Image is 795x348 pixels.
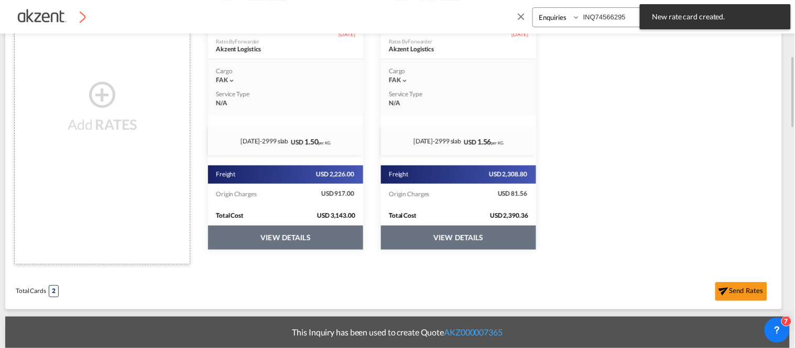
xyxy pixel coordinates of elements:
span: FAK [389,76,401,84]
div: Cargo [389,67,528,76]
span: USD 917.00 [321,189,355,198]
div: Rates By [389,38,432,45]
span: USD 2,226.00 [316,170,355,179]
span: icon-close [516,7,532,32]
span: USD 81.56 [498,189,528,198]
md-icon: icon-chevron-down [401,77,408,84]
span: per KG [319,140,331,145]
div: Total Cards [16,279,59,304]
button: VIEW DETAILS [208,226,363,250]
div: Service Type [216,90,258,99]
div: [DATE]-2999 slab [241,137,288,146]
span: USD [291,138,303,146]
md-icon: icon-send [717,282,731,296]
span: [DATE] [512,30,528,38]
span: 2 [49,285,59,297]
div: Cargo [216,67,355,76]
span: N/A [216,99,227,108]
button: icon-sendSend Rates [715,282,767,301]
span: RATES [95,116,137,133]
span: Forwarder [408,38,432,44]
button: VIEW DETAILS [381,226,536,250]
div: Service Type [389,90,431,99]
span: New rate card created. [649,12,781,22]
div: Total Cost [216,211,301,220]
span: Add [68,116,93,133]
span: Freight [216,170,236,179]
span: Freight [389,170,409,179]
span: [DATE] [339,30,355,38]
div: Akzent Logistics [216,45,321,54]
span: This Inquiry has been used to create Quote [292,327,503,337]
div: Total Cost [389,211,474,220]
span: Forwarder [235,38,259,44]
div: [DATE]-2999 slab [413,137,461,146]
span: USD 3,143.00 [317,211,363,220]
md-icon: icon-plus-circle-outline [86,88,118,100]
md-icon: icon-close [516,10,527,22]
a: AKZ000007365 [444,327,503,337]
span: N/A [389,99,400,108]
span: 1.56 [477,137,492,146]
span: FAK [216,76,228,84]
span: per KG [492,140,504,145]
span: 1.50 [304,137,319,146]
span: Origin Charges [216,190,258,198]
span: USD 2,308.80 [489,170,528,179]
div: Rates By [216,38,259,45]
span: USD 2,390.36 [490,211,536,220]
img: c72fcea0ad0611ed966209c23b7bd3dd.png [16,5,86,28]
span: Origin Charges [389,190,431,198]
span: USD [464,138,476,146]
md-icon: icon-chevron-down [228,77,235,84]
div: Akzent Logistics [389,45,494,54]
